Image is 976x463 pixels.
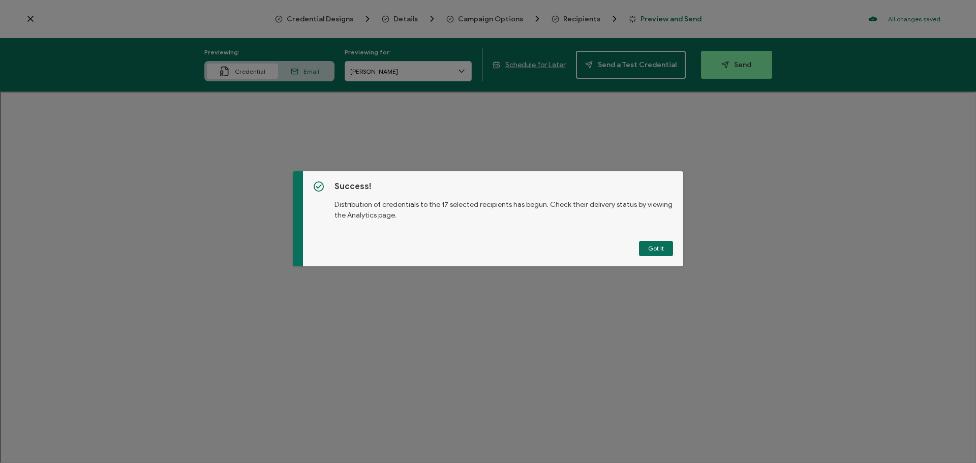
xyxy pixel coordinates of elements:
button: Got It [639,241,673,256]
div: dialog [293,171,683,266]
h5: Success! [334,181,673,192]
p: Distribution of credentials to the 17 selected recipients has begun. Check their delivery status ... [334,192,673,221]
iframe: Chat Widget [925,414,976,463]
